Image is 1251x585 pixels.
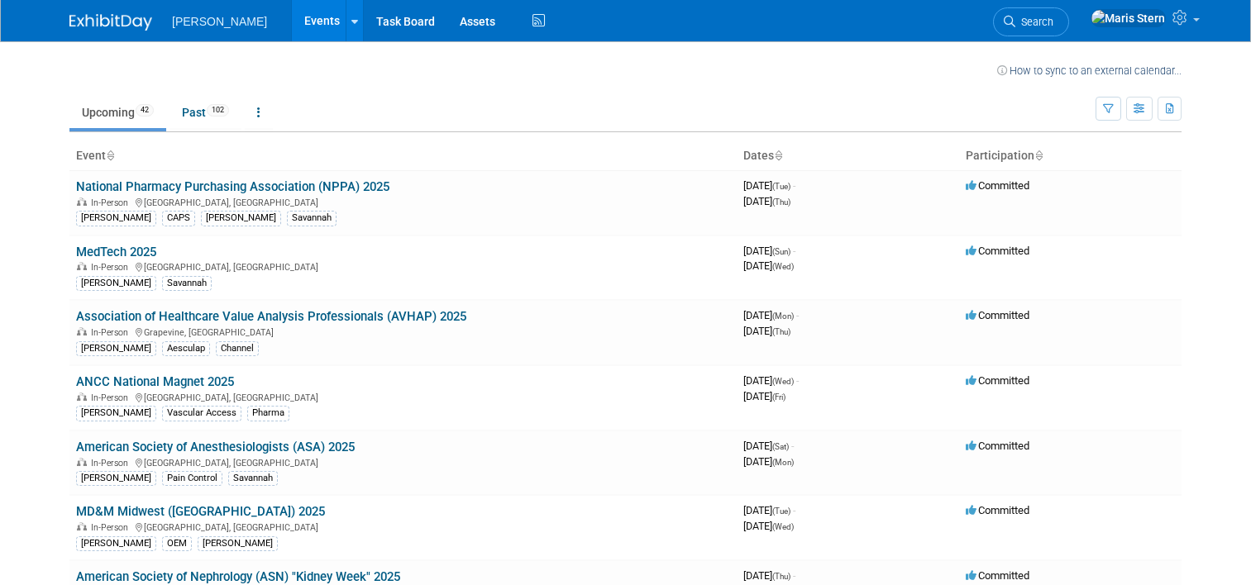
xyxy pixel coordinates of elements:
[772,312,794,321] span: (Mon)
[966,245,1029,257] span: Committed
[228,471,278,486] div: Savannah
[772,507,790,516] span: (Tue)
[76,211,156,226] div: [PERSON_NAME]
[76,406,156,421] div: [PERSON_NAME]
[743,390,785,402] span: [DATE]
[959,142,1182,170] th: Participation
[966,179,1029,192] span: Committed
[76,259,730,273] div: [GEOGRAPHIC_DATA], [GEOGRAPHIC_DATA]
[793,569,795,582] span: -
[216,341,259,356] div: Channel
[76,536,156,551] div: [PERSON_NAME]
[76,520,730,533] div: [GEOGRAPHIC_DATA], [GEOGRAPHIC_DATA]
[76,390,730,403] div: [GEOGRAPHIC_DATA], [GEOGRAPHIC_DATA]
[76,341,156,356] div: [PERSON_NAME]
[743,504,795,516] span: [DATE]
[796,374,799,387] span: -
[69,142,737,170] th: Event
[737,142,959,170] th: Dates
[162,406,241,421] div: Vascular Access
[136,104,154,117] span: 42
[91,522,133,533] span: In-Person
[966,504,1029,516] span: Committed
[91,458,133,468] span: In-Person
[743,569,795,582] span: [DATE]
[772,572,790,581] span: (Thu)
[162,341,210,356] div: Aesculap
[76,195,730,208] div: [GEOGRAPHIC_DATA], [GEOGRAPHIC_DATA]
[997,64,1182,77] a: How to sync to an external calendar...
[69,97,166,128] a: Upcoming42
[76,374,234,389] a: ANCC National Magnet 2025
[201,211,281,226] div: [PERSON_NAME]
[793,179,795,192] span: -
[207,104,229,117] span: 102
[162,276,212,291] div: Savannah
[76,455,730,468] div: [GEOGRAPHIC_DATA], [GEOGRAPHIC_DATA]
[772,377,794,386] span: (Wed)
[993,7,1069,36] a: Search
[162,471,222,486] div: Pain Control
[791,440,794,452] span: -
[76,569,400,584] a: American Society of Nephrology (ASN) "Kidney Week" 2025
[76,325,730,338] div: Grapevine, [GEOGRAPHIC_DATA]
[966,309,1029,321] span: Committed
[91,327,133,338] span: In-Person
[793,504,795,516] span: -
[743,195,790,207] span: [DATE]
[743,374,799,387] span: [DATE]
[77,197,87,206] img: In-Person Event
[106,149,114,162] a: Sort by Event Name
[91,392,133,403] span: In-Person
[170,97,241,128] a: Past102
[772,247,790,256] span: (Sun)
[1015,16,1053,28] span: Search
[772,182,790,191] span: (Tue)
[743,245,795,257] span: [DATE]
[743,455,794,468] span: [DATE]
[772,458,794,467] span: (Mon)
[76,309,466,324] a: Association of Healthcare Value Analysis Professionals (AVHAP) 2025
[743,179,795,192] span: [DATE]
[76,440,355,454] a: American Society of Anesthesiologists (ASA) 2025
[162,211,195,226] div: CAPS
[772,262,794,271] span: (Wed)
[966,569,1029,582] span: Committed
[76,471,156,486] div: [PERSON_NAME]
[76,179,389,194] a: National Pharmacy Purchasing Association (NPPA) 2025
[77,327,87,335] img: In-Person Event
[76,504,325,519] a: MD&M Midwest ([GEOGRAPHIC_DATA]) 2025
[77,262,87,270] img: In-Person Event
[77,458,87,466] img: In-Person Event
[772,392,785,402] span: (Fri)
[743,259,794,272] span: [DATE]
[91,262,133,273] span: In-Person
[247,406,289,421] div: Pharma
[743,440,794,452] span: [DATE]
[966,440,1029,452] span: Committed
[772,327,790,336] span: (Thu)
[198,536,278,551] div: [PERSON_NAME]
[966,374,1029,387] span: Committed
[774,149,782,162] a: Sort by Start Date
[69,14,152,31] img: ExhibitDay
[793,245,795,257] span: -
[772,442,789,451] span: (Sat)
[1034,149,1043,162] a: Sort by Participation Type
[172,15,267,28] span: [PERSON_NAME]
[796,309,799,321] span: -
[743,520,794,532] span: [DATE]
[772,197,790,207] span: (Thu)
[287,211,337,226] div: Savannah
[77,392,87,401] img: In-Person Event
[1091,9,1166,27] img: Maris Stern
[77,522,87,530] img: In-Person Event
[743,325,790,337] span: [DATE]
[76,245,156,259] a: MedTech 2025
[772,522,794,531] span: (Wed)
[91,197,133,208] span: In-Person
[162,536,192,551] div: OEM
[76,276,156,291] div: [PERSON_NAME]
[743,309,799,321] span: [DATE]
